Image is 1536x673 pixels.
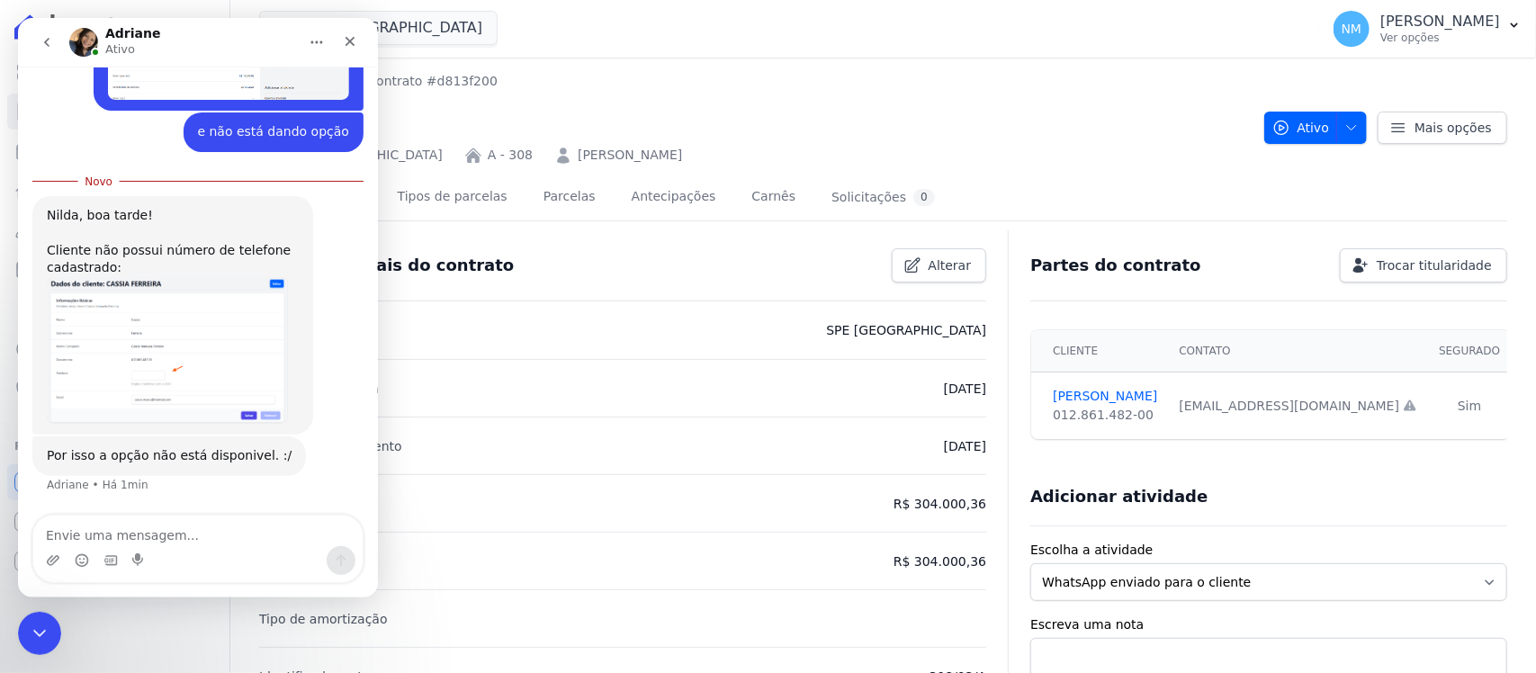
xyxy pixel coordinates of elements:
[892,248,987,283] a: Alterar
[7,331,222,367] a: Crédito
[7,371,222,407] a: Negativação
[1415,119,1492,137] span: Mais opções
[7,212,222,248] a: Clientes
[259,98,1250,139] h2: A - 308
[1053,387,1157,406] a: [PERSON_NAME]
[87,22,117,40] p: Ativo
[1428,330,1511,372] th: Segurado
[309,528,337,557] button: Enviar uma mensagem
[7,252,222,288] a: Minha Carteira
[1031,330,1168,372] th: Cliente
[29,189,281,259] div: Nilda, boa tarde! Cliente não possui número de telefone cadastrado:
[14,435,215,457] div: Plataformas
[913,189,935,206] div: 0
[1319,4,1536,54] button: NM [PERSON_NAME] Ver opções
[14,418,346,498] div: Adriane diz…
[14,94,346,148] div: NILDA diz…
[7,173,222,209] a: Lotes
[7,464,222,500] a: Recebíveis
[7,54,222,90] a: Visão Geral
[7,94,222,130] a: Contratos
[1053,406,1157,425] div: 012.861.482-00
[29,429,274,447] div: Por isso a opção não está disponivel. :/
[14,418,288,458] div: Por isso a opção não está disponivel. :/Adriane • Há 1min
[394,175,511,222] a: Tipos de parcelas
[1378,112,1507,144] a: Mais opções
[14,178,295,417] div: Nilda, boa tarde!Cliente não possui número de telefone cadastrado:
[1030,486,1208,507] h3: Adicionar atividade
[29,462,130,472] div: Adriane • Há 1min
[1264,112,1368,144] button: Ativo
[259,255,514,276] h3: Detalhes gerais do contrato
[540,175,599,222] a: Parcelas
[14,163,346,164] div: New messages divider
[166,94,346,134] div: e não está dando opção
[578,146,682,165] a: [PERSON_NAME]
[1380,13,1500,31] p: [PERSON_NAME]
[18,612,61,655] iframe: Intercom live chat
[1380,31,1500,45] p: Ver opções
[831,189,935,206] div: Solicitações
[488,146,533,165] a: A - 308
[114,535,129,550] button: Start recording
[57,535,71,550] button: Selecionador de Emoji
[28,535,42,550] button: Upload do anexo
[1340,248,1507,283] a: Trocar titularidade
[894,551,986,572] p: R$ 304.000,36
[944,435,986,457] p: [DATE]
[259,11,498,45] button: SPE [GEOGRAPHIC_DATA]
[1030,615,1507,634] label: Escreva uma nota
[1030,541,1507,560] label: Escolha a atividade
[828,175,939,222] a: Solicitações0
[7,292,222,328] a: Transferências
[85,535,100,550] button: Selecionador de GIF
[748,175,799,222] a: Carnês
[1030,255,1201,276] h3: Partes do contrato
[14,178,346,419] div: Adriane diz…
[1272,112,1330,144] span: Ativo
[1377,256,1492,274] span: Trocar titularidade
[259,608,388,630] p: Tipo de amortização
[259,72,498,91] nav: Breadcrumb
[1342,22,1362,35] span: NM
[180,105,332,123] div: e não está dando opção
[282,7,316,41] button: Início
[826,319,986,341] p: SPE [GEOGRAPHIC_DATA]
[316,7,348,40] div: Fechar
[1180,397,1418,416] div: [EMAIL_ADDRESS][DOMAIN_NAME]
[367,72,498,91] a: Contrato #d813f200
[1428,372,1511,440] td: Sim
[944,378,986,399] p: [DATE]
[628,175,720,222] a: Antecipações
[259,72,1250,91] nav: Breadcrumb
[18,18,378,597] iframe: Intercom live chat
[929,256,972,274] span: Alterar
[1169,330,1429,372] th: Contato
[7,133,222,169] a: Parcelas
[7,504,222,540] a: Conta Hent
[894,493,986,515] p: R$ 304.000,36
[15,498,345,528] textarea: Envie uma mensagem...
